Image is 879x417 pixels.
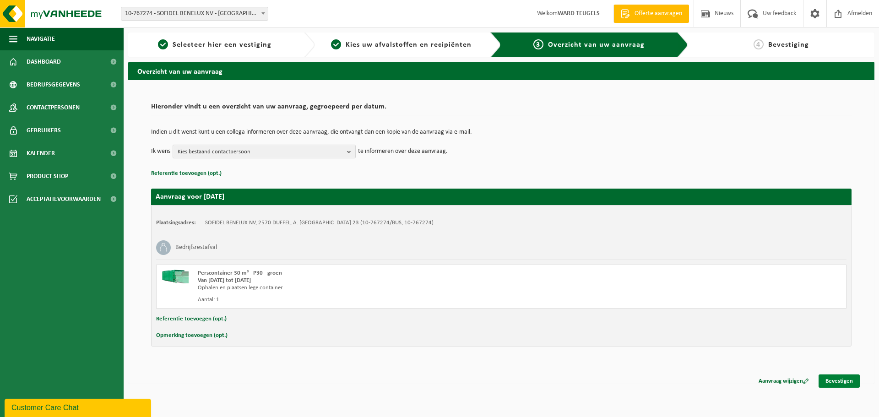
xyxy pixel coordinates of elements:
div: Ophalen en plaatsen lege container [198,284,538,292]
span: Kalender [27,142,55,165]
td: SOFIDEL BENELUX NV, 2570 DUFFEL, A. [GEOGRAPHIC_DATA] 23 (10-767274/BUS, 10-767274) [205,219,434,227]
span: Product Shop [27,165,68,188]
h3: Bedrijfsrestafval [175,240,217,255]
span: Overzicht van uw aanvraag [548,41,645,49]
span: 3 [533,39,543,49]
p: te informeren over deze aanvraag. [358,145,448,158]
a: Aanvraag wijzigen [752,374,816,388]
strong: Van [DATE] tot [DATE] [198,277,251,283]
span: Bedrijfsgegevens [27,73,80,96]
button: Referentie toevoegen (opt.) [151,168,222,179]
span: Offerte aanvragen [632,9,684,18]
span: Contactpersonen [27,96,80,119]
span: 10-767274 - SOFIDEL BENELUX NV - DUFFEL [121,7,268,21]
span: 10-767274 - SOFIDEL BENELUX NV - DUFFEL [121,7,268,20]
span: 2 [331,39,341,49]
iframe: chat widget [5,397,153,417]
h2: Hieronder vindt u een overzicht van uw aanvraag, gegroepeerd per datum. [151,103,852,115]
span: 4 [754,39,764,49]
span: Navigatie [27,27,55,50]
h2: Overzicht van uw aanvraag [128,62,874,80]
button: Referentie toevoegen (opt.) [156,313,227,325]
p: Indien u dit wenst kunt u een collega informeren over deze aanvraag, die ontvangt dan een kopie v... [151,129,852,135]
strong: Plaatsingsadres: [156,220,196,226]
img: HK-XP-30-GN-00.png [161,270,189,283]
span: Acceptatievoorwaarden [27,188,101,211]
span: 1 [158,39,168,49]
span: Selecteer hier een vestiging [173,41,271,49]
strong: Aanvraag voor [DATE] [156,193,224,200]
a: 1Selecteer hier een vestiging [133,39,297,50]
button: Opmerking toevoegen (opt.) [156,330,228,341]
span: Kies bestaand contactpersoon [178,145,343,159]
a: 2Kies uw afvalstoffen en recipiënten [320,39,483,50]
p: Ik wens [151,145,170,158]
span: Bevestiging [768,41,809,49]
span: Perscontainer 30 m³ - P30 - groen [198,270,282,276]
a: Bevestigen [819,374,860,388]
div: Aantal: 1 [198,296,538,303]
button: Kies bestaand contactpersoon [173,145,356,158]
a: Offerte aanvragen [613,5,689,23]
span: Dashboard [27,50,61,73]
span: Gebruikers [27,119,61,142]
span: Kies uw afvalstoffen en recipiënten [346,41,472,49]
strong: WARD TEUGELS [558,10,600,17]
